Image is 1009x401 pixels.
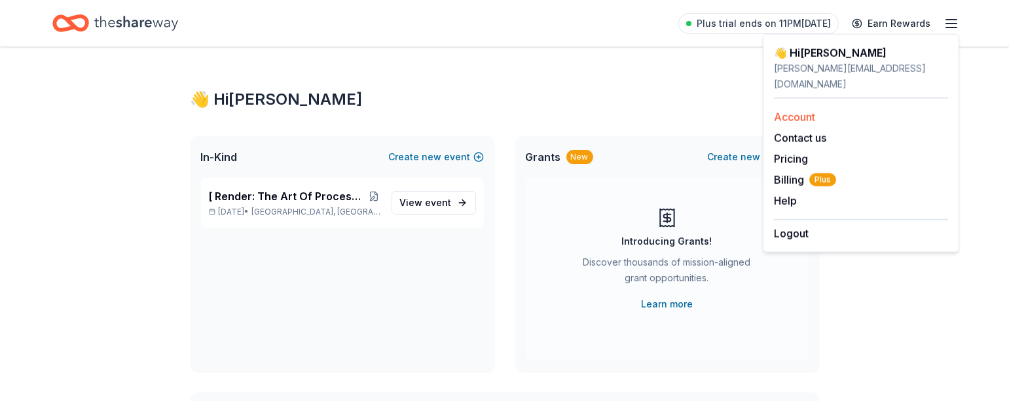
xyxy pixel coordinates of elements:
span: In-Kind [201,149,238,165]
button: Logout [774,226,809,241]
span: Grants [526,149,561,165]
span: event [426,197,452,208]
button: Createnewevent [389,149,484,165]
span: [ Render: The Art Of Process ] Via Nashville Design Week [209,188,367,204]
div: 👋 Hi [PERSON_NAME] [774,45,948,61]
div: New [566,150,593,164]
a: View event [392,191,476,215]
button: Help [774,193,797,209]
div: Discover thousands of mission-aligned grant opportunities. [578,254,756,291]
div: [PERSON_NAME][EMAIL_ADDRESS][DOMAIN_NAME] [774,61,948,92]
a: Account [774,111,815,124]
a: Learn more [641,296,693,312]
a: Earn Rewards [844,12,938,35]
div: 👋 Hi [PERSON_NAME] [191,89,819,110]
span: new [422,149,442,165]
button: BillingPlus [774,172,836,188]
span: new [741,149,761,165]
button: Createnewproject [708,149,809,165]
span: [GEOGRAPHIC_DATA], [GEOGRAPHIC_DATA] [251,207,380,217]
button: Contact us [774,130,826,146]
p: [DATE] • [209,207,381,217]
a: Pricing [774,152,808,166]
span: Plus trial ends on 11PM[DATE] [697,16,831,31]
a: Home [52,8,178,39]
a: Plus trial ends on 11PM[DATE] [678,13,839,34]
span: Billing [774,172,836,188]
span: Plus [809,173,836,186]
div: Introducing Grants! [622,234,712,249]
span: View [400,195,452,211]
